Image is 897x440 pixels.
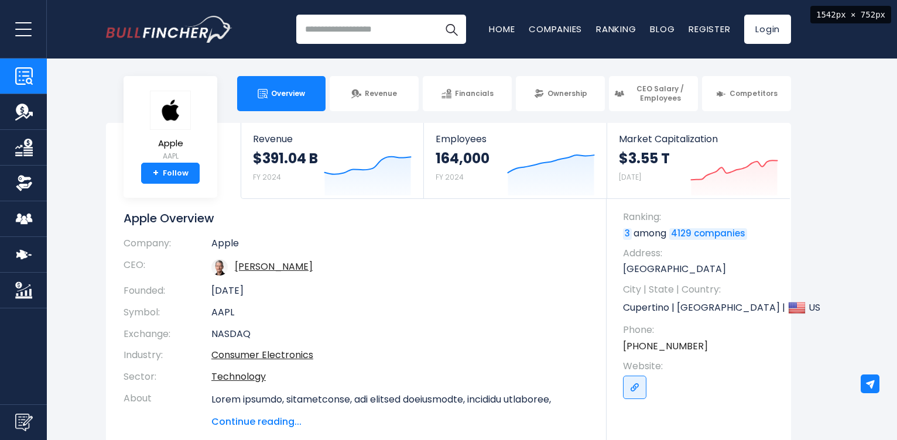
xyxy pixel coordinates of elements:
[124,302,211,324] th: Symbol:
[623,228,632,240] a: 3
[623,324,779,336] span: Phone:
[623,376,646,399] a: Go to link
[455,89,494,98] span: Financials
[423,76,512,111] a: Financials
[253,133,412,145] span: Revenue
[211,415,589,429] span: Continue reading...
[623,211,779,224] span: Ranking:
[150,139,191,149] span: Apple
[424,123,606,198] a: Employees 164,000 FY 2024
[124,255,211,280] th: CEO:
[436,133,594,145] span: Employees
[436,149,489,167] strong: 164,000
[211,259,228,276] img: tim-cook.jpg
[124,280,211,302] th: Founded:
[744,15,791,44] a: Login
[623,340,708,353] a: [PHONE_NUMBER]
[623,263,779,276] p: [GEOGRAPHIC_DATA]
[124,388,211,429] th: About
[153,168,159,178] strong: +
[211,302,589,324] td: AAPL
[689,23,730,35] a: Register
[619,149,670,167] strong: $3.55 T
[106,16,232,43] a: Go to homepage
[607,123,790,198] a: Market Capitalization $3.55 T [DATE]
[365,89,397,98] span: Revenue
[150,151,191,161] small: AAPL
[623,247,779,260] span: Address:
[253,149,318,167] strong: $391.04 B
[702,76,791,111] a: Competitors
[124,211,589,226] h1: Apple Overview
[15,174,33,192] img: Ownership
[650,23,675,35] a: Blog
[237,76,326,111] a: Overview
[619,133,778,145] span: Market Capitalization
[619,172,641,182] small: [DATE]
[211,370,266,383] a: Technology
[730,89,778,98] span: Competitors
[547,89,587,98] span: Ownership
[436,172,464,182] small: FY 2024
[211,280,589,302] td: [DATE]
[124,238,211,255] th: Company:
[124,324,211,345] th: Exchange:
[489,23,515,35] a: Home
[669,228,747,240] a: 4129 companies
[623,283,779,296] span: City | State | Country:
[516,76,605,111] a: Ownership
[623,299,779,317] p: Cupertino | [GEOGRAPHIC_DATA] | US
[628,84,693,102] span: CEO Salary / Employees
[124,366,211,388] th: Sector:
[529,23,582,35] a: Companies
[149,90,191,163] a: Apple AAPL
[124,345,211,366] th: Industry:
[106,16,232,43] img: Bullfincher logo
[141,163,200,184] a: +Follow
[596,23,636,35] a: Ranking
[609,76,698,111] a: CEO Salary / Employees
[437,15,466,44] button: Search
[253,172,281,182] small: FY 2024
[211,348,313,362] a: Consumer Electronics
[211,238,589,255] td: Apple
[330,76,419,111] a: Revenue
[241,123,423,198] a: Revenue $391.04 B FY 2024
[235,260,313,273] a: ceo
[623,227,779,240] p: among
[211,324,589,345] td: NASDAQ
[623,360,779,373] span: Website:
[271,89,305,98] span: Overview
